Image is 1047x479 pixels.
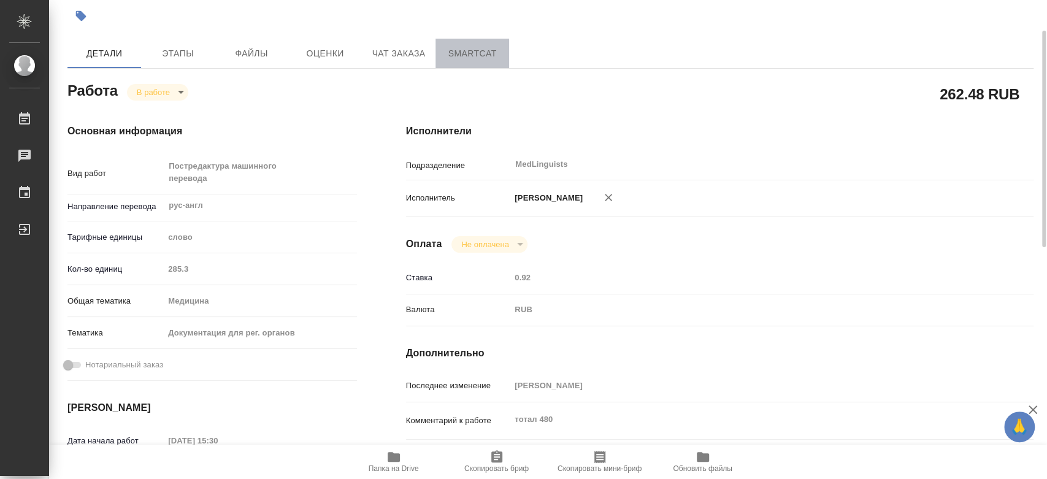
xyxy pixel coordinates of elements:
[445,445,548,479] button: Скопировать бриф
[406,415,511,427] p: Комментарий к работе
[164,432,271,450] input: Пустое поле
[458,239,512,250] button: Не оплачена
[406,192,511,204] p: Исполнитель
[148,46,207,61] span: Этапы
[510,299,981,320] div: RUB
[558,464,642,473] span: Скопировать мини-бриф
[67,263,164,275] p: Кол-во единиц
[595,184,622,211] button: Удалить исполнителя
[464,464,529,473] span: Скопировать бриф
[443,46,502,61] span: SmartCat
[75,46,134,61] span: Детали
[369,464,419,473] span: Папка на Drive
[651,445,754,479] button: Обновить файлы
[1004,412,1035,442] button: 🙏
[67,295,164,307] p: Общая тематика
[406,237,442,251] h4: Оплата
[342,445,445,479] button: Папка на Drive
[406,159,511,172] p: Подразделение
[548,445,651,479] button: Скопировать мини-бриф
[406,346,1034,361] h4: Дополнительно
[67,400,357,415] h4: [PERSON_NAME]
[673,464,732,473] span: Обновить файлы
[67,124,357,139] h4: Основная информация
[67,231,164,243] p: Тарифные единицы
[1009,414,1030,440] span: 🙏
[164,227,356,248] div: слово
[510,192,583,204] p: [PERSON_NAME]
[406,304,511,316] p: Валюта
[369,46,428,61] span: Чат заказа
[133,87,174,98] button: В работе
[296,46,355,61] span: Оценки
[67,435,164,447] p: Дата начала работ
[406,124,1034,139] h4: Исполнители
[67,2,94,29] button: Добавить тэг
[67,201,164,213] p: Направление перевода
[451,236,527,253] div: В работе
[67,79,118,101] h2: Работа
[222,46,281,61] span: Файлы
[67,327,164,339] p: Тематика
[510,377,981,394] input: Пустое поле
[510,269,981,286] input: Пустое поле
[164,323,356,343] div: Документация для рег. органов
[85,359,163,371] span: Нотариальный заказ
[406,380,511,392] p: Последнее изменение
[510,409,981,430] textarea: тотал 480
[127,84,188,101] div: В работе
[164,260,356,278] input: Пустое поле
[406,272,511,284] p: Ставка
[940,83,1019,104] h2: 262.48 RUB
[164,291,356,312] div: Медицина
[67,167,164,180] p: Вид работ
